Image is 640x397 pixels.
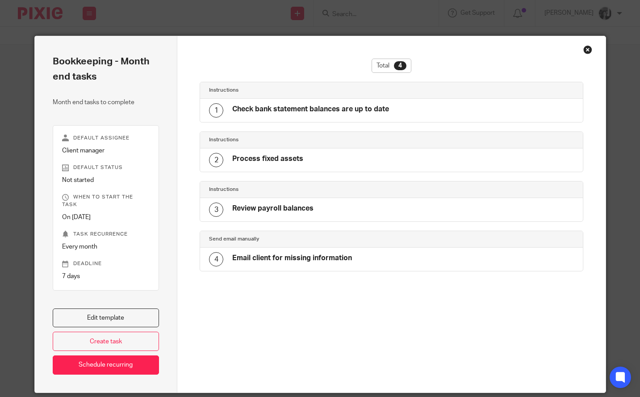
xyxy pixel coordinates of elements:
[53,308,159,328] a: Edit template
[209,203,223,217] div: 3
[53,54,159,84] h2: Bookkeeping - Month end tasks
[232,105,389,114] h4: Check bank statement balances are up to date
[372,59,411,73] div: Total
[209,87,391,94] h4: Instructions
[62,135,150,142] p: Default assignee
[209,153,223,167] div: 2
[232,204,314,213] h4: Review payroll balances
[62,260,150,267] p: Deadline
[53,98,159,107] p: Month end tasks to complete
[62,146,150,155] p: Client manager
[209,236,391,243] h4: Send email manually
[53,332,159,351] a: Create task
[209,103,223,118] div: 1
[62,231,150,238] p: Task recurrence
[232,253,352,263] h4: Email client for missing information
[583,45,592,54] div: Close this dialog window
[62,213,150,222] p: On [DATE]
[394,61,406,70] div: 4
[232,154,303,164] h4: Process fixed assets
[62,242,150,251] p: Every month
[62,164,150,171] p: Default status
[209,252,223,266] div: 4
[209,136,391,144] h4: Instructions
[62,176,150,185] p: Not started
[53,355,159,375] a: Schedule recurring
[209,186,391,193] h4: Instructions
[62,272,150,281] p: 7 days
[62,194,150,208] p: When to start the task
